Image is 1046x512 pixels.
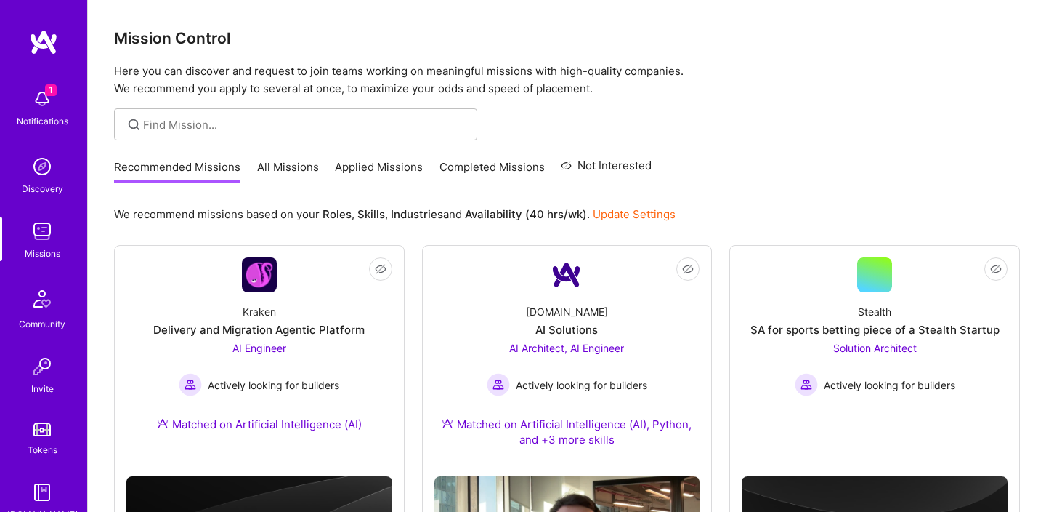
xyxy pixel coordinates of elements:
[593,207,676,221] a: Update Settings
[25,246,60,261] div: Missions
[28,442,57,457] div: Tokens
[31,381,54,396] div: Invite
[29,29,58,55] img: logo
[114,159,240,183] a: Recommended Missions
[526,304,608,319] div: [DOMAIN_NAME]
[257,159,319,183] a: All Missions
[561,157,652,183] a: Not Interested
[742,257,1008,436] a: StealthSA for sports betting piece of a Stealth StartupSolution Architect Actively looking for bu...
[434,257,700,465] a: Company Logo[DOMAIN_NAME]AI SolutionsAI Architect, AI Engineer Actively looking for buildersActiv...
[114,29,1020,47] h3: Mission Control
[232,342,286,354] span: AI Engineer
[208,377,339,393] span: Actively looking for builders
[391,207,443,221] b: Industries
[824,377,955,393] span: Actively looking for builders
[25,281,60,316] img: Community
[153,322,365,337] div: Delivery and Migration Agentic Platform
[516,377,647,393] span: Actively looking for builders
[143,117,466,132] input: Find Mission...
[357,207,385,221] b: Skills
[375,263,386,275] i: icon EyeClosed
[549,257,584,292] img: Company Logo
[114,207,676,222] p: We recommend missions based on your , , and .
[17,113,68,129] div: Notifications
[33,423,51,436] img: tokens
[28,152,57,181] img: discovery
[28,352,57,381] img: Invite
[487,373,510,396] img: Actively looking for builders
[126,116,142,133] i: icon SearchGrey
[795,373,818,396] img: Actively looking for builders
[990,263,1002,275] i: icon EyeClosed
[28,478,57,507] img: guide book
[126,257,392,449] a: Company LogoKrakenDelivery and Migration Agentic PlatformAI Engineer Actively looking for builder...
[439,159,545,183] a: Completed Missions
[45,84,57,96] span: 1
[442,417,453,429] img: Ateam Purple Icon
[28,84,57,113] img: bell
[833,342,917,354] span: Solution Architect
[157,417,362,432] div: Matched on Artificial Intelligence (AI)
[335,159,423,183] a: Applied Missions
[434,417,700,447] div: Matched on Artificial Intelligence (AI), Python, and +3 more skills
[682,263,694,275] i: icon EyeClosed
[22,181,63,196] div: Discovery
[179,373,202,396] img: Actively looking for builders
[323,207,352,221] b: Roles
[243,304,276,319] div: Kraken
[242,257,277,292] img: Company Logo
[114,63,1020,97] p: Here you can discover and request to join teams working on meaningful missions with high-quality ...
[750,322,1000,337] div: SA for sports betting piece of a Stealth Startup
[535,322,598,337] div: AI Solutions
[19,316,65,332] div: Community
[28,217,57,246] img: teamwork
[465,207,587,221] b: Availability (40 hrs/wk)
[509,342,624,354] span: AI Architect, AI Engineer
[858,304,891,319] div: Stealth
[157,417,169,429] img: Ateam Purple Icon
